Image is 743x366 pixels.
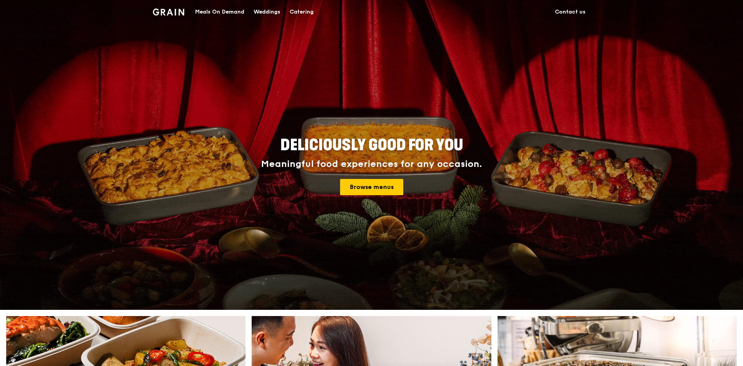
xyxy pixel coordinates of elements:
div: Catering [290,0,314,24]
a: Browse menus [340,179,403,195]
div: Meaningful food experiences for any occasion. [232,159,511,170]
a: Weddings [249,0,285,24]
a: Contact us [550,0,590,24]
div: Meals On Demand [195,0,244,24]
img: Grain [153,9,184,15]
span: Deliciously good for you [280,136,463,155]
a: Catering [285,0,318,24]
div: Weddings [254,0,280,24]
